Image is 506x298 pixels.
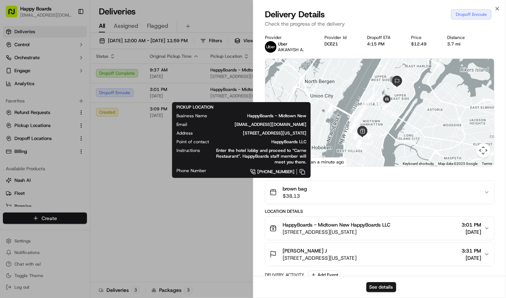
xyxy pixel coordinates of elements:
span: Email [176,122,187,127]
div: 26 [353,107,368,122]
div: 22 [347,117,362,132]
div: Past conversations [7,93,48,99]
a: 📗Knowledge Base [4,158,58,171]
span: [STREET_ADDRESS][US_STATE] [283,254,357,262]
span: [STREET_ADDRESS][US_STATE] [204,130,306,136]
span: [DATE] [462,254,481,262]
button: [PERSON_NAME] J[STREET_ADDRESS][US_STATE]3:31 PM[DATE] [265,243,494,266]
button: DCE21 [324,41,338,47]
div: Dropoff ETA [367,35,400,40]
div: Delivery Activity [265,272,304,278]
p: Welcome 👋 [7,29,131,40]
span: Instructions [176,148,200,153]
img: Joana Marie Avellanoza [7,124,19,136]
span: PICKUP LOCATION [176,104,213,110]
a: 💻API Documentation [58,158,119,171]
span: Map data ©2025 Google [438,162,477,166]
div: 4:15 PM [367,41,400,47]
img: Nash [7,7,22,21]
div: 24 [350,111,366,126]
div: 21 [346,119,361,134]
div: Distance [447,35,474,40]
div: 📗 [7,162,13,167]
div: We're available if you need us! [32,76,99,82]
div: Provider [265,35,313,40]
span: HappyBoards - Midtown New [219,113,306,119]
img: 1736555255976-a54dd68f-1ca7-489b-9aae-adbdc363a1c4 [7,69,20,82]
span: brown bag [283,185,307,192]
a: Powered byPylon [51,178,87,184]
div: 💻 [61,162,67,167]
span: 3:31 PM [462,247,481,254]
span: Pylon [72,179,87,184]
img: uber-new-logo.jpeg [265,41,276,53]
span: • [24,111,26,117]
span: Knowledge Base [14,161,55,168]
a: [PHONE_NUMBER] [218,168,306,176]
div: Start new chat [32,69,118,76]
div: 30 [371,93,387,108]
span: Enter the hotel lobby and proceed to “Carne Restaurant”. HappyBoards staff member will meet you t... [211,148,306,165]
span: Point of contact [176,139,209,145]
div: 29 [365,90,380,105]
span: API Documentation [68,161,116,168]
span: • [97,131,100,137]
button: Start new chat [123,71,131,79]
span: Business Name [176,113,207,119]
div: $12.49 [411,41,436,47]
a: Terms (opens in new tab) [482,162,492,166]
span: HappyBoards - Midtown New HappyBoards LLC [283,221,391,228]
input: Got a question? Start typing here... [19,46,130,54]
div: Location Details [265,209,494,214]
span: [PERSON_NAME] J [283,247,327,254]
span: HappyBoards LLC [221,139,306,145]
div: Package Details [265,172,494,178]
div: 28 [359,95,375,110]
span: AIKANYSH A. [278,47,304,53]
div: 23 [350,113,365,128]
button: Add Event [309,271,341,279]
span: [DATE] [462,228,481,236]
div: Provider Id [324,35,355,40]
button: Map camera controls [476,143,490,158]
span: [EMAIL_ADDRESS][DOMAIN_NAME] [199,122,306,127]
span: [PHONE_NUMBER] [257,169,295,175]
span: [DATE] [101,131,116,137]
div: 3.7 mi [447,41,474,47]
div: 27 [356,102,371,117]
div: 25 [351,110,366,125]
span: 3:01 PM [462,221,481,228]
button: See all [112,92,131,101]
span: Address [176,130,193,136]
button: HappyBoards - Midtown New HappyBoards LLC[STREET_ADDRESS][US_STATE]3:01 PM[DATE] [265,217,494,240]
p: Check the progress of the delivery [265,20,494,27]
span: [DATE] [28,111,43,117]
span: [PERSON_NAME] [PERSON_NAME] [22,131,96,137]
img: 1736555255976-a54dd68f-1ca7-489b-9aae-adbdc363a1c4 [14,131,20,137]
button: Keyboard shortcuts [403,161,434,166]
div: 31 [376,96,392,111]
span: Delivery Details [265,9,325,20]
img: 1732323095091-59ea418b-cfe3-43c8-9ae0-d0d06d6fd42c [15,69,28,82]
span: [STREET_ADDRESS][US_STATE] [283,228,391,236]
button: See details [366,282,396,292]
p: Uber [278,41,304,47]
div: Price [411,35,436,40]
button: brown bag$38.13 [265,181,494,204]
span: $38.13 [283,192,307,200]
span: Phone Number [176,168,206,174]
